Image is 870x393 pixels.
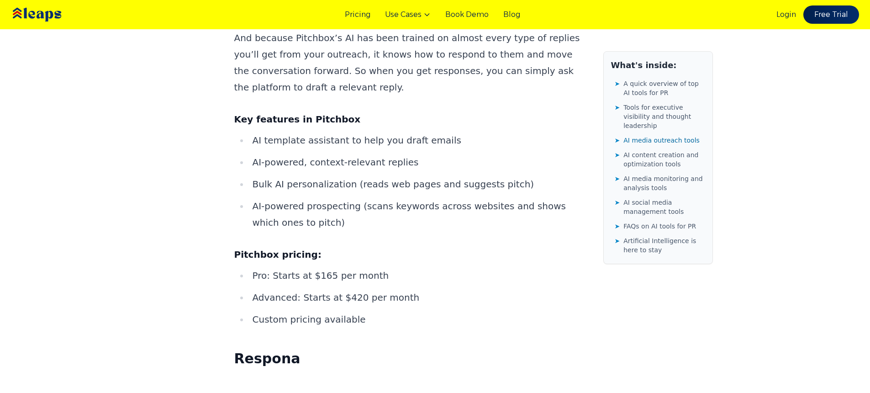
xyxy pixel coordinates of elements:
a: Free Trial [803,5,859,24]
p: And because Pitchbox’s AI has been trained on almost every type of replies you’ll get from your o... [234,30,581,96]
span: AI media outreach tools [623,136,700,145]
a: ➤AI social media management tools [615,196,705,218]
button: Use Cases [385,9,431,20]
span: AI social media management tools [623,198,705,216]
span: ➤ [615,174,620,183]
span: AI content creation and optimization tools [623,150,705,169]
li: Custom pricing available [249,311,581,328]
a: ➤AI media outreach tools [615,134,705,147]
span: Tools for executive visibility and thought leadership [623,103,705,130]
span: ➤ [615,150,620,159]
img: Leaps Logo [11,1,89,28]
span: ➤ [615,236,620,245]
li: AI template assistant to help you draft emails [249,132,581,149]
a: ➤AI media monitoring and analysis tools [615,172,705,194]
h2: What's inside: [611,59,705,72]
li: AI-powered prospecting (scans keywords across websites and shows which ones to pitch) [249,198,581,231]
a: Book Demo [445,9,489,20]
a: ➤A quick overview of top AI tools for PR [615,77,705,99]
a: Blog [503,9,520,20]
span: Artificial Intelligence is here to stay [623,236,705,255]
li: AI-powered, context-relevant replies [249,154,581,170]
li: Pro: Starts at $165 per month [249,267,581,284]
a: ➤FAQs on AI tools for PR [615,220,705,233]
a: ➤Tools for executive visibility and thought leadership [615,101,705,132]
strong: Respona [234,351,301,366]
a: ➤Artificial Intelligence is here to stay [615,234,705,256]
a: ➤AI content creation and optimization tools [615,149,705,170]
li: Advanced: Starts at $420 per month [249,289,581,306]
span: ➤ [615,103,620,112]
strong: Key features in Pitchbox [234,114,361,125]
a: Login [776,9,796,20]
li: Bulk AI personalization (reads web pages and suggests pitch) [249,176,581,192]
span: AI media monitoring and analysis tools [623,174,705,192]
span: FAQs on AI tools for PR [623,222,696,231]
span: A quick overview of top AI tools for PR [623,79,705,97]
span: ➤ [615,198,620,207]
a: Pricing [345,9,370,20]
span: ➤ [615,136,620,145]
span: ➤ [615,222,620,231]
strong: Pitchbox pricing: [234,249,322,260]
span: ➤ [615,79,620,88]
